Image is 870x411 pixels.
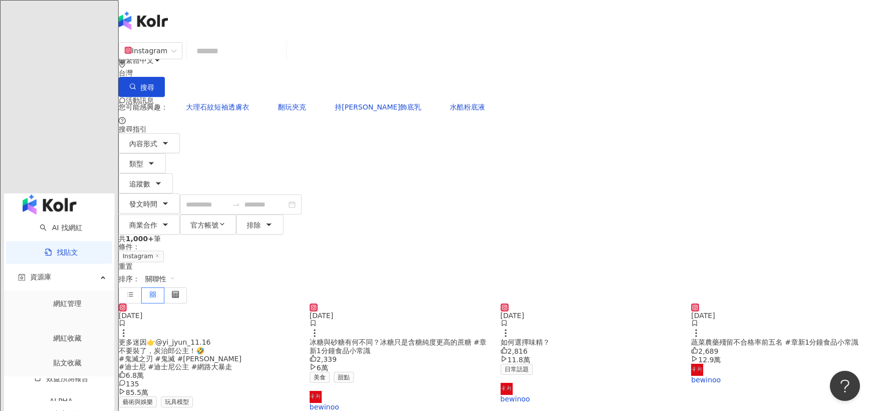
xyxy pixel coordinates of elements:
[180,215,236,235] button: 官方帳號
[501,347,680,355] div: 2,816
[247,221,261,229] span: 排除
[310,355,489,363] div: 2,339
[691,347,870,355] div: 2,689
[129,180,150,188] span: 追蹤數
[119,193,180,214] button: 發文時間
[119,69,870,77] div: 台灣
[126,235,154,243] span: 1,000+
[129,221,157,229] span: 商業合作
[119,312,298,320] div: [DATE]
[450,103,485,111] span: 水酷粉底液
[119,215,180,235] button: 商業合作
[129,160,143,168] span: 類型
[691,355,870,364] div: 12.9萬
[501,338,680,346] div: 如何選擇味精？
[129,200,157,208] span: 發文時間
[119,117,126,124] span: question-circle
[30,266,51,288] span: 資源庫
[501,312,680,320] div: [DATE]
[145,271,175,287] span: 關聯性
[119,125,870,133] div: 搜尋指引
[310,338,489,354] div: 冰糖與砂糖有何不同？冰糖只是含糖純度更高的蔗糖 #章新1分鐘食品小常識
[186,103,249,111] span: 大理石紋短袖透膚衣
[501,355,680,364] div: 11.8萬
[691,312,870,320] div: [DATE]
[236,215,283,235] button: 排除
[119,103,168,111] span: 您可能感興趣：
[335,103,421,111] span: 持[PERSON_NAME]飾底乳
[310,391,322,403] img: KOL Avatar
[190,221,219,229] span: 官方帳號
[45,248,78,256] a: 找貼文
[53,334,81,342] a: 網紅收藏
[161,396,193,407] span: 玩具模型
[119,338,298,370] div: 更多迷因👉@yi_jyun_11.16 不要裝了，炭治郎公主！🤣 #鬼滅之刃 #鬼滅 #[PERSON_NAME] #迪士尼 #迪士尼公主 #網路大暴走
[119,173,173,193] button: 追蹤數
[830,371,860,401] iframe: Help Scout Beacon - Open
[119,61,126,68] span: environment
[119,262,870,270] div: 重置
[691,338,870,346] div: 蔬菜農藥殘留不合格率前五名 #章新1分鐘食品小常識
[23,194,76,215] img: logo
[691,364,870,384] a: KOL Avatarbewinoo
[53,359,81,367] a: 貼文收藏
[40,224,82,232] a: searchAI 找網紅
[278,103,306,111] span: 翻玩夾克
[501,383,513,395] img: KOL Avatar
[119,153,166,173] button: 類型
[310,312,489,320] div: [DATE]
[119,77,165,97] button: 搜尋
[501,364,533,375] span: 日常話題
[324,97,432,117] button: 持[PERSON_NAME]飾底乳
[53,299,81,307] a: 網紅管理
[119,270,870,287] div: 排序：
[310,372,330,383] span: 美食
[119,371,298,379] div: 6.8萬
[119,12,168,30] img: logo
[129,140,157,148] span: 內容形式
[310,391,489,411] a: KOL Avatarbewinoo
[691,364,703,376] img: KOL Avatar
[125,43,167,59] div: Instagram
[501,383,680,403] a: KOL Avatarbewinoo
[140,83,154,91] span: 搜尋
[119,396,157,407] span: 藝術與娛樂
[119,132,138,151] img: 180x180px_JPG.jpg
[119,243,140,251] span: 條件 ：
[126,96,154,105] span: 活動訊息
[232,200,240,209] span: to
[175,97,260,117] button: 大理石紋短袖透膚衣
[334,372,354,383] span: 甜點
[119,379,298,388] div: 135
[119,235,870,243] div: 共 筆
[267,97,317,117] button: 翻玩夾克
[310,363,489,372] div: 6萬
[119,388,298,396] div: 85.5萬
[232,200,240,209] span: swap-right
[439,97,496,117] button: 水酷粉底液
[119,251,164,262] span: Instagram
[119,133,180,153] button: 內容形式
